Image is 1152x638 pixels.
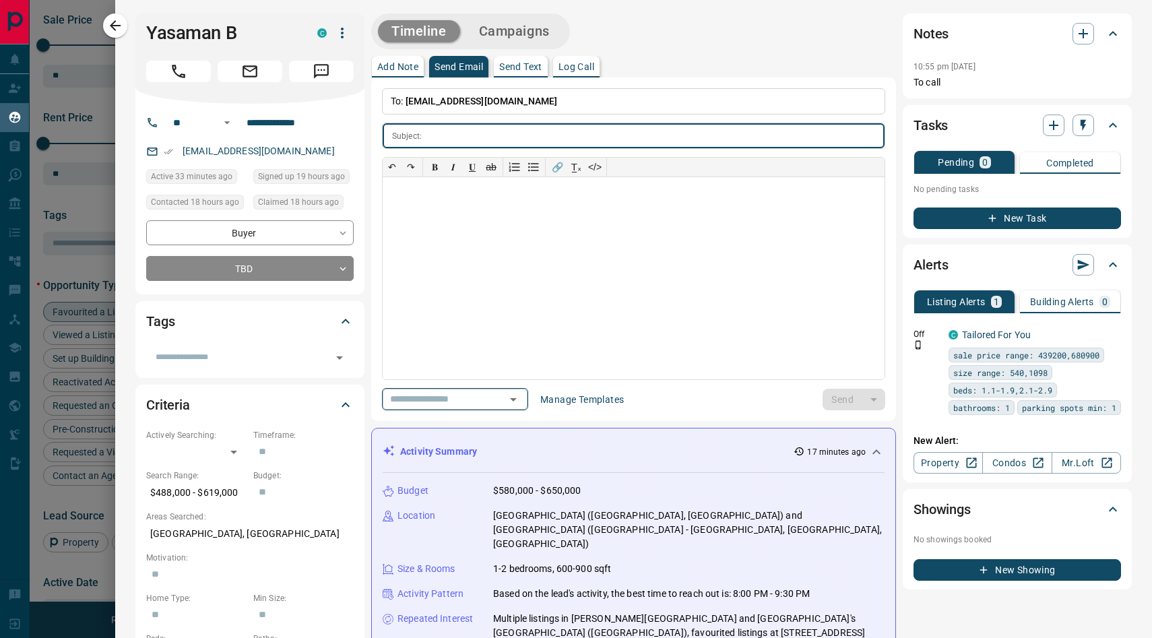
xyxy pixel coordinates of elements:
[253,429,354,441] p: Timeframe:
[146,311,174,332] h2: Tags
[463,158,482,177] button: 𝐔
[146,523,354,545] p: [GEOGRAPHIC_DATA], [GEOGRAPHIC_DATA]
[1030,297,1094,307] p: Building Alerts
[289,61,354,82] span: Message
[397,562,455,576] p: Size & Rooms
[317,28,327,38] div: condos.ca
[914,328,940,340] p: Off
[505,158,524,177] button: Numbered list
[425,158,444,177] button: 𝐁
[482,158,501,177] button: ab
[493,484,581,498] p: $580,000 - $650,000
[914,75,1121,90] p: To call
[146,511,354,523] p: Areas Searched:
[953,348,1099,362] span: sale price range: 439200,680900
[914,499,971,520] h2: Showings
[493,562,611,576] p: 1-2 bedrooms, 600-900 sqft
[493,509,885,551] p: [GEOGRAPHIC_DATA] ([GEOGRAPHIC_DATA], [GEOGRAPHIC_DATA]) and [GEOGRAPHIC_DATA] ([GEOGRAPHIC_DATA]...
[330,348,349,367] button: Open
[151,170,232,183] span: Active 33 minutes ago
[146,592,247,604] p: Home Type:
[151,195,239,209] span: Contacted 18 hours ago
[146,470,247,482] p: Search Range:
[146,22,297,44] h1: Yasaman B
[914,109,1121,141] div: Tasks
[938,158,974,167] p: Pending
[558,62,594,71] p: Log Call
[253,592,354,604] p: Min Size:
[146,389,354,421] div: Criteria
[914,493,1121,525] div: Showings
[383,158,402,177] button: ↶
[146,305,354,338] div: Tags
[962,329,1031,340] a: Tailored For You
[982,158,988,167] p: 0
[914,452,983,474] a: Property
[397,484,428,498] p: Budget
[146,394,190,416] h2: Criteria
[504,390,523,409] button: Open
[469,162,476,172] span: 𝐔
[253,470,354,482] p: Budget:
[258,170,345,183] span: Signed up 19 hours ago
[258,195,339,209] span: Claimed 18 hours ago
[493,587,810,601] p: Based on the lead's activity, the best time to reach out is: 8:00 PM - 9:30 PM
[914,208,1121,229] button: New Task
[585,158,604,177] button: </>
[146,195,247,214] div: Sun Oct 12 2025
[392,130,422,142] p: Subject:
[219,115,235,131] button: Open
[400,445,477,459] p: Activity Summary
[949,330,958,340] div: condos.ca
[378,20,460,42] button: Timeline
[146,256,354,281] div: TBD
[406,96,558,106] span: [EMAIL_ADDRESS][DOMAIN_NAME]
[1022,401,1116,414] span: parking spots min: 1
[146,552,354,564] p: Motivation:
[183,146,335,156] a: [EMAIL_ADDRESS][DOMAIN_NAME]
[914,534,1121,546] p: No showings booked
[377,62,418,71] p: Add Note
[823,389,885,410] div: split button
[397,587,463,601] p: Activity Pattern
[914,254,949,276] h2: Alerts
[807,446,866,458] p: 17 minutes ago
[953,383,1052,397] span: beds: 1.1-1.9,2.1-2.9
[402,158,420,177] button: ↷
[164,147,173,156] svg: Email Verified
[486,162,497,172] s: ab
[253,169,354,188] div: Sun Oct 12 2025
[914,179,1121,199] p: No pending tasks
[444,158,463,177] button: 𝑰
[397,612,473,626] p: Repeated Interest
[914,559,1121,581] button: New Showing
[435,62,483,71] p: Send Email
[397,509,435,523] p: Location
[914,18,1121,50] div: Notes
[146,169,247,188] div: Mon Oct 13 2025
[499,62,542,71] p: Send Text
[994,297,999,307] p: 1
[146,429,247,441] p: Actively Searching:
[1052,452,1121,474] a: Mr.Loft
[953,401,1010,414] span: bathrooms: 1
[914,340,923,350] svg: Push Notification Only
[1046,158,1094,168] p: Completed
[146,220,354,245] div: Buyer
[567,158,585,177] button: T̲ₓ
[218,61,282,82] span: Email
[383,439,885,464] div: Activity Summary17 minutes ago
[914,23,949,44] h2: Notes
[146,482,247,504] p: $488,000 - $619,000
[548,158,567,177] button: 🔗
[1102,297,1108,307] p: 0
[382,88,885,115] p: To:
[253,195,354,214] div: Sun Oct 12 2025
[982,452,1052,474] a: Condos
[914,434,1121,448] p: New Alert:
[466,20,563,42] button: Campaigns
[914,249,1121,281] div: Alerts
[532,389,632,410] button: Manage Templates
[146,61,211,82] span: Call
[953,366,1048,379] span: size range: 540,1098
